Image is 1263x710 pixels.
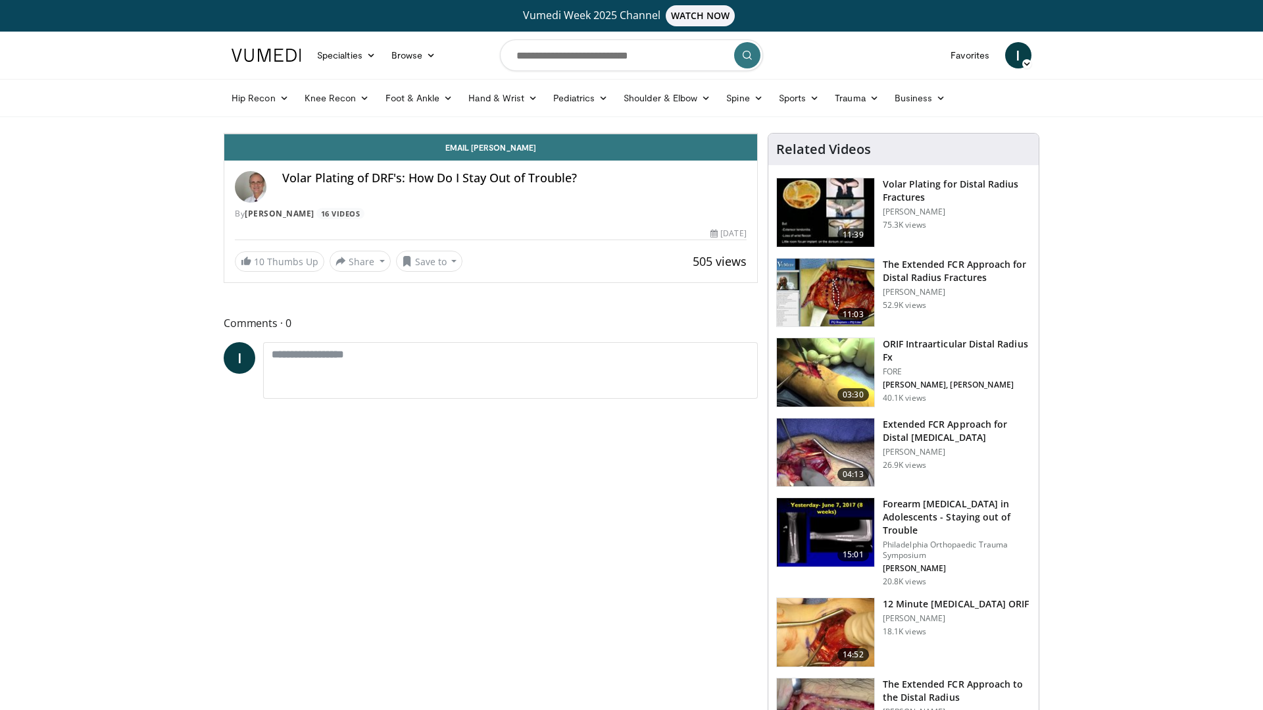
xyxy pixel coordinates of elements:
[776,258,1031,328] a: 11:03 The Extended FCR Approach for Distal Radius Fractures [PERSON_NAME] 52.9K views
[777,418,874,487] img: _514ecLNcU81jt9H5hMDoxOjA4MTtFn1_1.150x105_q85_crop-smart_upscale.jpg
[837,388,869,401] span: 03:30
[837,548,869,561] span: 15:01
[309,42,384,68] a: Specialties
[316,208,364,219] a: 16 Videos
[837,228,869,241] span: 11:39
[827,85,887,111] a: Trauma
[837,468,869,481] span: 04:13
[235,171,266,203] img: Avatar
[883,287,1031,297] p: [PERSON_NAME]
[883,613,1029,624] p: [PERSON_NAME]
[943,42,997,68] a: Favorites
[883,338,1031,364] h3: ORIF Intraarticular Distal Radius Fx
[396,251,463,272] button: Save to
[883,367,1031,377] p: FORE
[883,597,1029,611] h3: 12 Minute [MEDICAL_DATA] ORIF
[883,497,1031,537] h3: Forearm [MEDICAL_DATA] in Adolescents - Staying out of Trouble
[777,338,874,407] img: 212608_0000_1.png.150x105_q85_crop-smart_upscale.jpg
[224,342,255,374] a: I
[883,207,1031,217] p: [PERSON_NAME]
[378,85,461,111] a: Foot & Ankle
[883,447,1031,457] p: [PERSON_NAME]
[883,418,1031,444] h3: Extended FCR Approach for Distal [MEDICAL_DATA]
[883,393,926,403] p: 40.1K views
[282,171,747,186] h4: Volar Plating of DRF's: How Do I Stay Out of Trouble?
[776,597,1031,667] a: 14:52 12 Minute [MEDICAL_DATA] ORIF [PERSON_NAME] 18.1K views
[710,228,746,240] div: [DATE]
[883,178,1031,204] h3: Volar Plating for Distal Radius Fractures
[666,5,735,26] span: WATCH NOW
[384,42,444,68] a: Browse
[545,85,616,111] a: Pediatrics
[460,85,545,111] a: Hand & Wrist
[500,39,763,71] input: Search topics, interventions
[1005,42,1031,68] a: I
[883,258,1031,284] h3: The Extended FCR Approach for Distal Radius Fractures
[771,85,828,111] a: Sports
[254,255,264,268] span: 10
[883,626,926,637] p: 18.1K views
[776,178,1031,247] a: 11:39 Volar Plating for Distal Radius Fractures [PERSON_NAME] 75.3K views
[297,85,378,111] a: Knee Recon
[330,251,391,272] button: Share
[837,648,869,661] span: 14:52
[777,259,874,327] img: 275697_0002_1.png.150x105_q85_crop-smart_upscale.jpg
[776,338,1031,407] a: 03:30 ORIF Intraarticular Distal Radius Fx FORE [PERSON_NAME], [PERSON_NAME] 40.1K views
[235,251,324,272] a: 10 Thumbs Up
[883,380,1031,390] p: [PERSON_NAME], [PERSON_NAME]
[234,5,1029,26] a: Vumedi Week 2025 ChannelWATCH NOW
[776,141,871,157] h4: Related Videos
[887,85,954,111] a: Business
[718,85,770,111] a: Spine
[883,300,926,311] p: 52.9K views
[777,178,874,247] img: Vumedi-_volar_plating_100006814_3.jpg.150x105_q85_crop-smart_upscale.jpg
[776,497,1031,587] a: 15:01 Forearm [MEDICAL_DATA] in Adolescents - Staying out of Trouble Philadelphia Orthopaedic Tra...
[883,563,1031,574] p: [PERSON_NAME]
[224,134,757,161] a: Email [PERSON_NAME]
[883,678,1031,704] h3: The Extended FCR Approach to the Distal Radius
[777,598,874,667] img: 99621ec1-f93f-4954-926a-d628ad4370b3.jpg.150x105_q85_crop-smart_upscale.jpg
[224,134,757,134] video-js: Video Player
[777,498,874,567] img: 25619031-145e-4c60-a054-82f5ddb5a1ab.150x105_q85_crop-smart_upscale.jpg
[232,49,301,62] img: VuMedi Logo
[224,315,758,332] span: Comments 0
[224,85,297,111] a: Hip Recon
[837,308,869,321] span: 11:03
[883,460,926,470] p: 26.9K views
[883,576,926,587] p: 20.8K views
[235,208,747,220] div: By
[616,85,718,111] a: Shoulder & Elbow
[883,220,926,230] p: 75.3K views
[693,253,747,269] span: 505 views
[245,208,314,219] a: [PERSON_NAME]
[883,540,1031,561] p: Philadelphia Orthopaedic Trauma Symposium
[776,418,1031,488] a: 04:13 Extended FCR Approach for Distal [MEDICAL_DATA] [PERSON_NAME] 26.9K views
